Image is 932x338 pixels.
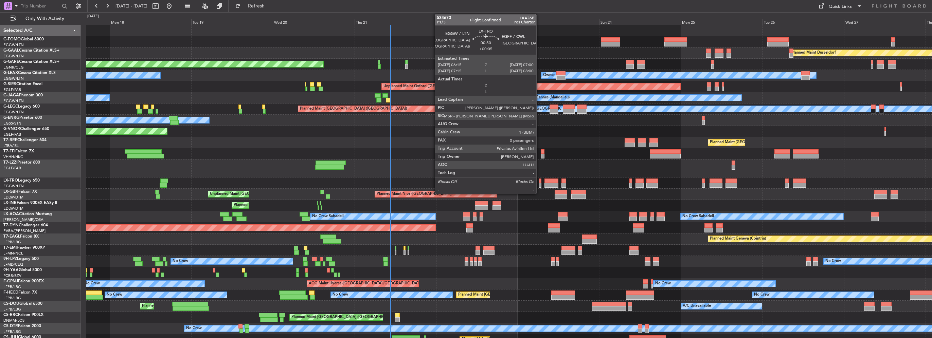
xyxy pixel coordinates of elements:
[7,13,74,24] button: Only With Activity
[681,19,762,25] div: Mon 25
[3,179,40,183] a: LX-TROLegacy 650
[3,161,40,165] a: T7-LZZIPraetor 600
[3,60,19,64] span: G-GARE
[3,82,16,86] span: G-SIRS
[3,223,19,227] span: T7-DYN
[3,161,17,165] span: T7-LZZI
[3,87,21,92] a: EGLF/FAB
[3,206,23,211] a: EDLW/DTM
[3,240,21,245] a: LFPB/LBG
[3,116,42,120] a: G-ENRGPraetor 600
[84,279,100,289] div: No Crew
[3,201,57,205] a: LX-INBFalcon 900EX EASy II
[3,60,59,64] a: G-GARECessna Citation XLS+
[3,279,18,283] span: F-GPNJ
[142,301,249,311] div: Planned Maint [GEOGRAPHIC_DATA] ([GEOGRAPHIC_DATA])
[110,19,191,25] div: Mon 18
[3,49,59,53] a: G-GAALCessna Citation XLS+
[655,279,671,289] div: No Crew
[3,149,34,153] a: T7-FFIFalcon 7X
[3,82,42,86] a: G-SIRSCitation Excel
[3,268,19,272] span: 9H-YAA
[210,189,322,199] div: Unplanned Maint [GEOGRAPHIC_DATA] ([GEOGRAPHIC_DATA])
[107,290,122,300] div: No Crew
[3,290,37,295] a: F-HECDFalcon 7X
[3,217,43,222] a: [PERSON_NAME]/QSA
[3,329,21,334] a: LFPB/LBG
[3,37,21,41] span: G-FOMO
[3,212,52,216] a: LX-AOACitation Mustang
[3,212,19,216] span: LX-AOA
[3,149,15,153] span: T7-FFI
[3,302,42,306] a: CS-DOUGlobal 6500
[829,3,852,10] div: Quick Links
[682,211,714,222] div: No Crew Sabadell
[465,104,575,114] div: A/C Unavailable [GEOGRAPHIC_DATA] ([GEOGRAPHIC_DATA])
[3,179,18,183] span: LX-TRO
[3,121,21,126] a: EGSS/STN
[87,14,99,19] div: [DATE]
[3,42,24,48] a: EGGW/LTN
[3,313,18,317] span: CS-RRC
[3,37,44,41] a: G-FOMOGlobal 6000
[3,127,49,131] a: G-VNORChallenger 650
[3,273,21,278] a: FCBB/BZV
[3,190,37,194] a: LX-GBHFalcon 7X
[186,323,202,334] div: No Crew
[3,138,47,142] a: T7-BREChallenger 604
[3,138,17,142] span: T7-BRE
[3,127,20,131] span: G-VNOR
[791,48,836,58] div: Planned Maint Dusseldorf
[3,154,23,159] a: VHHH/HKG
[309,279,424,289] div: AOG Maint Hyères ([GEOGRAPHIC_DATA]-[GEOGRAPHIC_DATA])
[3,105,40,109] a: G-LEGCLegacy 600
[3,49,19,53] span: G-GAAL
[3,302,19,306] span: CS-DOU
[3,246,45,250] a: T7-EMIHawker 900XP
[844,19,926,25] div: Wed 27
[300,104,407,114] div: Planned Maint [GEOGRAPHIC_DATA] ([GEOGRAPHIC_DATA])
[3,195,23,200] a: EDLW/DTM
[3,257,17,261] span: 9H-LPZ
[355,19,436,25] div: Thu 21
[3,93,19,97] span: G-JAGA
[3,324,18,328] span: CS-DTR
[3,71,18,75] span: G-LEAX
[3,279,44,283] a: F-GPNJFalcon 900EX
[465,178,572,188] div: Planned Maint [GEOGRAPHIC_DATA] ([GEOGRAPHIC_DATA])
[333,290,348,300] div: No Crew
[3,71,56,75] a: G-LEAXCessna Citation XLS
[3,143,19,148] a: LTBA/ISL
[3,307,21,312] a: LFPB/LBG
[3,262,23,267] a: LFMD/CEQ
[3,290,18,295] span: F-HECD
[825,256,841,266] div: No Crew
[436,19,518,25] div: Fri 22
[543,70,555,80] div: Owner
[3,246,17,250] span: T7-EMI
[173,256,188,266] div: No Crew
[3,190,18,194] span: LX-GBH
[3,251,23,256] a: LFMN/NCE
[3,105,18,109] span: G-LEGC
[18,16,72,21] span: Only With Activity
[383,81,469,92] div: Unplanned Maint Oxford ([GEOGRAPHIC_DATA])
[3,223,48,227] a: T7-DYNChallenger 604
[3,65,24,70] a: EGNR/CEG
[3,93,43,97] a: G-JAGAPhenom 300
[519,93,570,103] div: No Crew Cannes (Mandelieu)
[234,200,290,210] div: Planned Maint Geneva (Cointrin)
[3,201,17,205] span: LX-INB
[291,312,398,322] div: Planned Maint [GEOGRAPHIC_DATA] ([GEOGRAPHIC_DATA])
[21,1,60,11] input: Trip Number
[754,290,770,300] div: No Crew
[683,301,711,311] div: A/C Unavailable
[3,313,43,317] a: CS-RRCFalcon 900LX
[191,19,273,25] div: Tue 19
[3,132,21,137] a: EGLF/FAB
[3,76,24,81] a: EGGW/LTN
[3,257,39,261] a: 9H-LPZLegacy 500
[518,19,599,25] div: Sat 23
[710,137,817,148] div: Planned Maint [GEOGRAPHIC_DATA] ([GEOGRAPHIC_DATA])
[815,1,865,12] button: Quick Links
